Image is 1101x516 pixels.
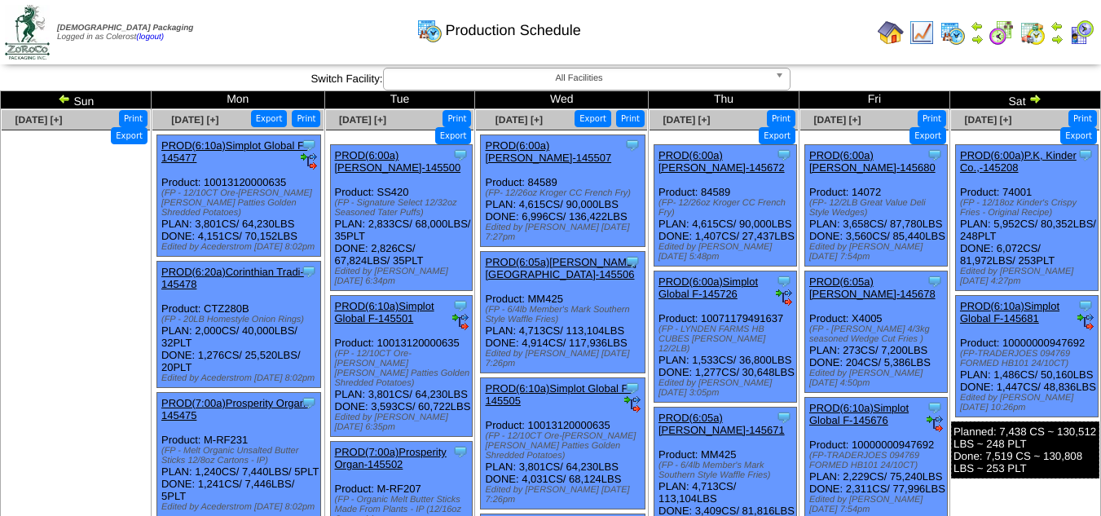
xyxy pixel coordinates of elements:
a: PROD(6:10a)Simplot Global F-145505 [485,382,631,407]
img: home.gif [878,20,904,46]
img: Tooltip [1077,298,1094,314]
img: Tooltip [927,273,943,289]
button: Print [292,110,320,127]
div: (FP - 20LB Homestyle Onion Rings) [161,315,320,324]
div: Planned: 7,438 CS ~ 130,512 LBS ~ 248 PLT Done: 7,519 CS ~ 130,808 LBS ~ 253 PLT [951,421,1099,479]
span: [DEMOGRAPHIC_DATA] Packaging [57,24,193,33]
div: Edited by [PERSON_NAME] [DATE] 4:27pm [960,267,1098,286]
img: arrowright.gif [1028,92,1042,105]
button: Export [759,127,795,144]
img: Tooltip [1077,147,1094,163]
div: Product: 10071179491637 PLAN: 1,533CS / 36,800LBS DONE: 1,277CS / 30,648LBS [654,271,797,403]
span: [DATE] [+] [813,114,861,126]
div: Edited by [PERSON_NAME] [DATE] 4:50pm [809,368,947,388]
div: Edited by [PERSON_NAME] [DATE] 6:34pm [335,267,473,286]
a: [DATE] [+] [171,114,218,126]
div: (FP - [PERSON_NAME] 4/3kg seasoned Wedge Cut Fries ) [809,324,947,344]
a: [DATE] [+] [339,114,386,126]
a: [DATE] [+] [15,114,62,126]
div: Edited by [PERSON_NAME] [DATE] 7:26pm [485,349,644,368]
div: Product: X4005 PLAN: 273CS / 7,200LBS DONE: 204CS / 5,386LBS [804,271,947,393]
a: PROD(6:00a)[PERSON_NAME]-145680 [809,149,936,174]
button: Print [1068,110,1097,127]
div: Edited by [PERSON_NAME] [DATE] 7:27pm [485,223,644,242]
button: Export [909,127,946,144]
td: Mon [151,91,324,109]
button: Export [575,110,611,127]
img: ediSmall.gif [624,396,641,412]
img: Tooltip [624,137,641,153]
img: calendarprod.gif [940,20,966,46]
span: Production Schedule [446,22,581,39]
img: arrowright.gif [1050,33,1064,46]
a: [DATE] [+] [964,114,1011,126]
div: (FP - 12/10CT Ore-[PERSON_NAME] [PERSON_NAME] Patties Golden Shredded Potatoes) [161,188,320,218]
button: Print [443,110,471,127]
img: Tooltip [301,263,317,280]
td: Wed [475,91,649,109]
img: ediSmall.gif [452,314,469,330]
button: Print [767,110,795,127]
div: Edited by [PERSON_NAME] [DATE] 6:35pm [335,412,473,432]
a: PROD(7:00a)Prosperity Organ-145475 [161,397,309,421]
a: PROD(6:10a)Simplot Global F-145681 [960,300,1059,324]
img: arrowright.gif [971,33,984,46]
img: arrowleft.gif [971,20,984,33]
td: Tue [324,91,475,109]
div: Edited by [PERSON_NAME] [DATE] 5:48pm [658,242,796,262]
div: (FP-TRADERJOES 094769 FORMED HB101 24/10CT) [960,349,1098,368]
div: (FP - Melt Organic Unsalted Butter Sticks 12/8oz Cartons - IP) [161,446,320,465]
div: Edited by [PERSON_NAME] [DATE] 7:26pm [485,485,644,505]
div: Product: 10013120000635 PLAN: 3,801CS / 64,230LBS DONE: 4,031CS / 68,124LBS [481,378,645,509]
div: Product: 74001 PLAN: 5,952CS / 80,352LBS / 248PLT DONE: 6,072CS / 81,972LBS / 253PLT [955,145,1098,291]
img: Tooltip [776,273,792,289]
a: PROD(6:10a)Simplot Global F-145676 [809,402,909,426]
div: (FP - 6/4lb Member's Mark Southern Style Waffle Fries) [658,461,796,480]
div: (FP- 12/2LB Great Value Deli Style Wedges) [809,198,947,218]
img: line_graph.gif [909,20,935,46]
a: [DATE] [+] [495,114,543,126]
img: Tooltip [927,147,943,163]
img: Tooltip [452,147,469,163]
a: PROD(6:05a)[PERSON_NAME]-145678 [809,276,936,300]
img: Tooltip [452,298,469,314]
div: Edited by [PERSON_NAME] [DATE] 7:54pm [809,242,947,262]
button: Export [251,110,288,127]
img: Tooltip [776,147,792,163]
a: PROD(6:05a)[PERSON_NAME]-145671 [658,412,785,436]
img: Tooltip [624,254,641,270]
img: zoroco-logo-small.webp [5,5,50,60]
span: Logged in as Colerost [57,24,193,42]
a: PROD(6:20a)Corinthian Tradi-145478 [161,266,304,290]
td: Thu [649,91,799,109]
div: (FP - Signature Select 12/32oz Seasoned Tater Puffs) [335,198,473,218]
div: (FP- 12/26oz Kroger CC French Fry) [658,198,796,218]
div: Product: 84589 PLAN: 4,615CS / 90,000LBS DONE: 1,407CS / 27,437LBS [654,145,797,267]
img: Tooltip [776,409,792,426]
img: calendarblend.gif [989,20,1015,46]
div: Product: 14072 PLAN: 3,658CS / 87,780LBS DONE: 3,560CS / 85,440LBS [804,145,947,267]
a: (logout) [136,33,164,42]
td: Fri [799,91,949,109]
img: ediSmall.gif [776,289,792,306]
div: Product: SS420 PLAN: 2,833CS / 68,000LBS / 35PLT DONE: 2,826CS / 67,824LBS / 35PLT [330,145,473,291]
img: Tooltip [301,395,317,411]
a: PROD(6:00a)[PERSON_NAME]-145500 [335,149,461,174]
div: Product: 10000000947692 PLAN: 1,486CS / 50,160LBS DONE: 1,447CS / 48,836LBS [955,296,1098,417]
div: Product: CTZ280B PLAN: 2,000CS / 40,000LBS / 32PLT DONE: 1,276CS / 25,520LBS / 20PLT [156,262,320,388]
td: Sun [1,91,152,109]
img: ediSmall.gif [927,416,943,432]
td: Sat [949,91,1100,109]
img: Tooltip [452,443,469,460]
div: Product: 10013120000635 PLAN: 3,801CS / 64,230LBS DONE: 3,593CS / 60,722LBS [330,296,473,437]
button: Export [111,127,148,144]
a: PROD(6:05a)[PERSON_NAME][GEOGRAPHIC_DATA]-145506 [485,256,636,280]
a: PROD(6:00a)[PERSON_NAME]-145507 [485,139,611,164]
a: PROD(6:00a)P.K, Kinder Co.,-145208 [960,149,1077,174]
img: arrowleft.gif [1050,20,1064,33]
div: Edited by [PERSON_NAME] [DATE] 3:05pm [658,378,796,398]
a: [DATE] [+] [663,114,710,126]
